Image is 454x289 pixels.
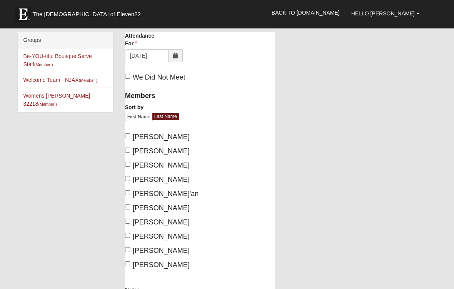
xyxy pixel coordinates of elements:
[15,7,31,22] img: Eleven22 logo
[133,218,190,226] span: [PERSON_NAME]
[125,133,130,138] input: [PERSON_NAME]
[125,261,130,266] input: [PERSON_NAME]
[79,78,97,83] small: (Member )
[125,74,130,79] input: We Did Not Meet
[133,73,185,81] span: We Did Not Meet
[33,10,141,18] span: The [DEMOGRAPHIC_DATA] of Eleven22
[23,77,98,83] a: Welcome Team - NJAX(Member )
[133,261,190,269] span: [PERSON_NAME]
[133,190,199,198] span: [PERSON_NAME]'an
[18,32,113,48] div: Groups
[125,162,130,167] input: [PERSON_NAME]
[34,62,53,67] small: (Member )
[23,53,92,67] a: Be-YOU-tiful Boutique Serve Staff(Member )
[23,93,90,107] a: Womens [PERSON_NAME] 32218(Member )
[133,233,190,240] span: [PERSON_NAME]
[266,3,346,22] a: Back to [DOMAIN_NAME]
[125,113,153,121] a: First Name
[133,204,190,212] span: [PERSON_NAME]
[125,219,130,224] input: [PERSON_NAME]
[12,3,165,22] a: The [DEMOGRAPHIC_DATA] of Eleven22
[152,113,179,120] a: Last Name
[125,204,130,209] input: [PERSON_NAME]
[125,233,130,238] input: [PERSON_NAME]
[38,102,57,106] small: (Member )
[346,4,426,23] a: Hello [PERSON_NAME]
[125,190,130,195] input: [PERSON_NAME]'an
[125,176,130,181] input: [PERSON_NAME]
[133,247,190,254] span: [PERSON_NAME]
[133,147,190,155] span: [PERSON_NAME]
[351,10,415,17] span: Hello [PERSON_NAME]
[125,32,154,47] label: Attendance For
[133,161,190,169] span: [PERSON_NAME]
[125,103,144,111] label: Sort by
[133,176,190,183] span: [PERSON_NAME]
[133,133,190,141] span: [PERSON_NAME]
[125,247,130,252] input: [PERSON_NAME]
[125,148,130,153] input: [PERSON_NAME]
[125,92,194,100] h4: Members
